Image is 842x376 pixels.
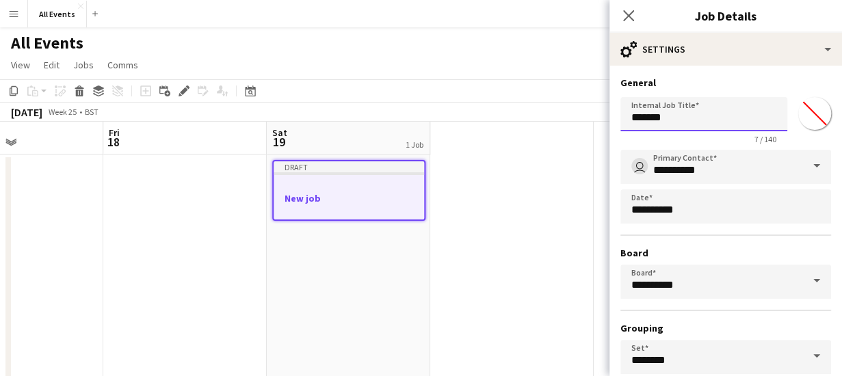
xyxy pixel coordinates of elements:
[270,134,287,150] span: 19
[406,139,423,150] div: 1 Job
[11,105,42,119] div: [DATE]
[85,107,98,117] div: BST
[102,56,144,74] a: Comms
[45,107,79,117] span: Week 25
[620,77,831,89] h3: General
[11,59,30,71] span: View
[107,134,120,150] span: 18
[272,126,287,139] span: Sat
[609,7,842,25] h3: Job Details
[274,192,424,204] h3: New job
[620,322,831,334] h3: Grouping
[28,1,87,27] button: All Events
[44,59,60,71] span: Edit
[68,56,99,74] a: Jobs
[73,59,94,71] span: Jobs
[38,56,65,74] a: Edit
[107,59,138,71] span: Comms
[11,33,83,53] h1: All Events
[609,33,842,66] div: Settings
[272,160,425,221] app-job-card: DraftNew job
[5,56,36,74] a: View
[744,134,787,144] span: 7 / 140
[620,247,831,259] h3: Board
[274,161,424,172] div: Draft
[109,126,120,139] span: Fri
